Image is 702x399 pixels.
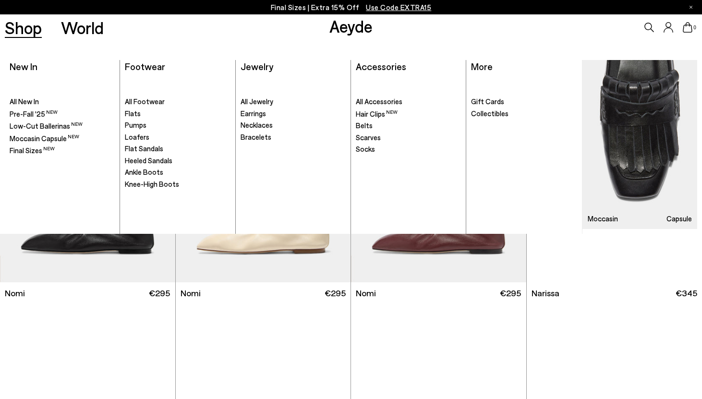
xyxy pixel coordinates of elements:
span: Nomi [356,287,376,299]
span: Collectibles [471,109,508,118]
a: Heeled Sandals [125,156,230,166]
span: €345 [676,287,697,299]
span: Final Sizes [10,146,55,155]
p: Final Sizes | Extra 15% Off [271,1,432,13]
span: Nomi [5,287,25,299]
span: Navigate to /collections/ss25-final-sizes [366,3,431,12]
span: €295 [325,287,346,299]
a: Nomi €295 [351,282,526,304]
a: All Accessories [356,97,461,107]
span: Low-Cut Ballerinas [10,121,83,130]
a: Gift Cards [471,97,577,107]
a: Knee-High Boots [125,180,230,189]
span: Gift Cards [471,97,504,106]
span: Necklaces [241,121,273,129]
span: All New In [10,97,39,106]
span: Flat Sandals [125,144,163,153]
a: Shop [5,19,42,36]
span: Loafers [125,133,149,141]
span: Bracelets [241,133,271,141]
span: Nomi [181,287,201,299]
h3: Moccasin [588,215,618,222]
a: All New In [10,97,115,107]
a: Jewelry [241,60,273,72]
span: Moccasin Capsule [10,134,79,143]
a: Low-Cut Ballerinas [10,121,115,131]
a: Hair Clips [356,109,461,119]
a: World [61,19,104,36]
a: Loafers [125,133,230,142]
a: All Footwear [125,97,230,107]
span: Hair Clips [356,109,398,118]
a: Accessories [356,60,406,72]
span: Earrings [241,109,266,118]
a: Aeyde [329,16,373,36]
a: Belts [356,121,461,131]
a: Nomi €295 [176,282,351,304]
a: Pumps [125,121,230,130]
span: All Accessories [356,97,402,106]
span: Scarves [356,133,381,142]
span: Narissa [532,287,559,299]
a: All Jewelry [241,97,346,107]
span: Heeled Sandals [125,156,172,165]
a: Scarves [356,133,461,143]
a: Flat Sandals [125,144,230,154]
h3: Capsule [666,215,692,222]
span: All Footwear [125,97,165,106]
a: New In [10,60,37,72]
a: Pre-Fall '25 [10,109,115,119]
a: Moccasin Capsule [582,60,697,230]
span: Belts [356,121,373,130]
a: More [471,60,493,72]
span: 0 [692,25,697,30]
span: Pumps [125,121,146,129]
span: Knee-High Boots [125,180,179,188]
a: Collectibles [471,109,577,119]
img: Mobile_e6eede4d-78b8-4bd1-ae2a-4197e375e133_900x.jpg [582,60,697,230]
a: 0 [683,22,692,33]
a: Necklaces [241,121,346,130]
span: Pre-Fall '25 [10,109,58,118]
a: Moccasin Capsule [10,133,115,144]
a: Ankle Boots [125,168,230,177]
a: Footwear [125,60,165,72]
a: Bracelets [241,133,346,142]
span: Ankle Boots [125,168,163,176]
span: Socks [356,145,375,153]
a: Earrings [241,109,346,119]
span: Flats [125,109,141,118]
span: €295 [149,287,170,299]
a: Final Sizes [10,145,115,156]
span: €295 [500,287,521,299]
a: Socks [356,145,461,154]
span: All Jewelry [241,97,273,106]
a: Flats [125,109,230,119]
